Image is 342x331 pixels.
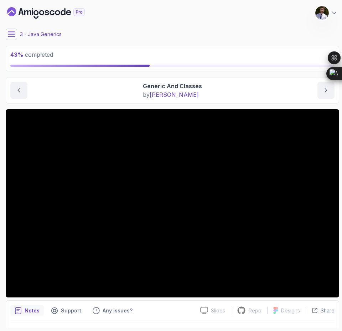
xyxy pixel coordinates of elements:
iframe: chat widget [207,173,335,299]
button: notes button [10,305,44,316]
button: Support button [47,305,85,316]
span: [PERSON_NAME] [150,91,199,98]
button: user profile image [315,6,338,20]
iframe: 5 - Generic and Classes [6,109,339,297]
p: Designs [281,307,300,314]
p: Repo [249,307,261,314]
p: Support [61,307,81,314]
a: Dashboard [7,7,101,19]
button: previous content [10,82,27,99]
button: next content [317,82,335,99]
iframe: chat widget [312,302,335,324]
span: completed [10,51,53,58]
p: Any issues? [103,307,133,314]
p: Slides [211,307,225,314]
p: Generic And Classes [143,82,202,90]
span: 43 % [10,51,24,58]
img: user profile image [315,6,329,20]
p: Notes [25,307,40,314]
p: 3 - Java Generics [20,31,62,38]
button: Feedback button [88,305,137,316]
p: by [143,90,202,99]
button: Share [306,307,335,314]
